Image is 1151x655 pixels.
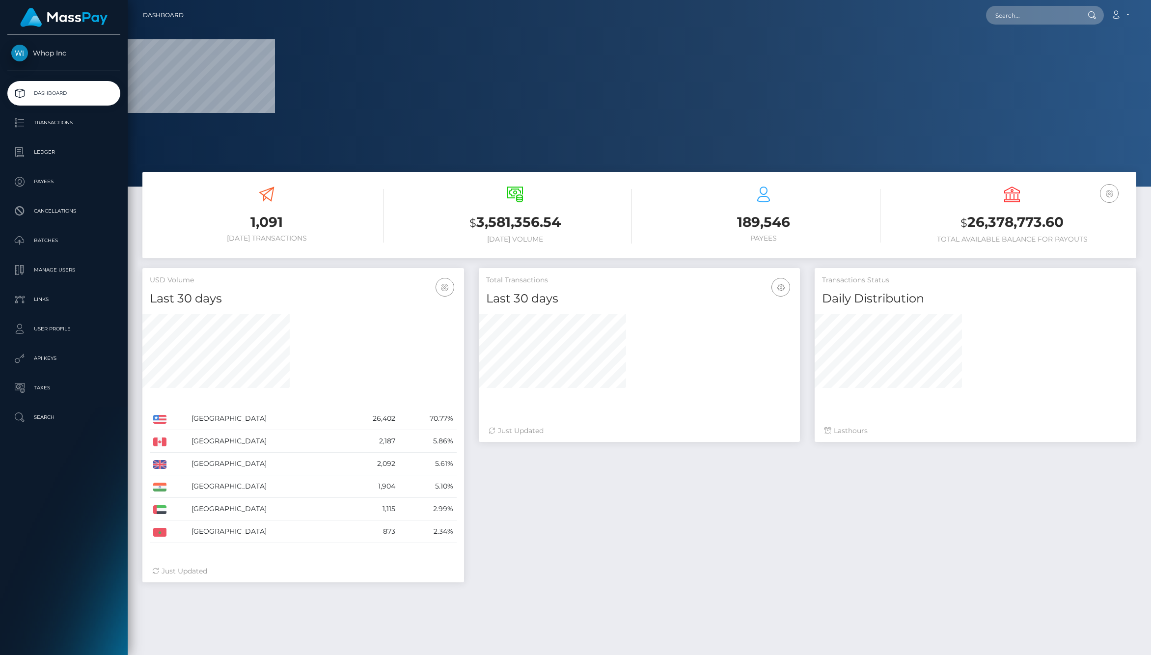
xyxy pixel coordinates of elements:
[153,483,166,491] img: IN.png
[150,290,457,307] h4: Last 30 days
[398,213,632,233] h3: 3,581,356.54
[343,408,399,430] td: 26,402
[7,81,120,106] a: Dashboard
[343,498,399,520] td: 1,115
[399,520,456,543] td: 2.34%
[469,216,476,230] small: $
[399,498,456,520] td: 2.99%
[152,566,454,576] div: Just Updated
[11,322,116,336] p: User Profile
[11,145,116,160] p: Ledger
[895,235,1129,244] h6: Total Available Balance for Payouts
[188,453,343,475] td: [GEOGRAPHIC_DATA]
[188,430,343,453] td: [GEOGRAPHIC_DATA]
[824,426,1126,436] div: Last hours
[150,213,384,232] h3: 1,091
[153,437,166,446] img: CA.png
[343,430,399,453] td: 2,187
[486,290,793,307] h4: Last 30 days
[7,258,120,282] a: Manage Users
[188,520,343,543] td: [GEOGRAPHIC_DATA]
[647,234,880,243] h6: Payees
[143,5,184,26] a: Dashboard
[399,430,456,453] td: 5.86%
[11,115,116,130] p: Transactions
[7,110,120,135] a: Transactions
[399,475,456,498] td: 5.10%
[188,475,343,498] td: [GEOGRAPHIC_DATA]
[7,287,120,312] a: Links
[153,460,166,469] img: GB.png
[188,498,343,520] td: [GEOGRAPHIC_DATA]
[188,408,343,430] td: [GEOGRAPHIC_DATA]
[153,528,166,537] img: MA.png
[7,346,120,371] a: API Keys
[11,204,116,218] p: Cancellations
[7,199,120,223] a: Cancellations
[11,263,116,277] p: Manage Users
[11,233,116,248] p: Batches
[7,228,120,253] a: Batches
[150,275,457,285] h5: USD Volume
[343,453,399,475] td: 2,092
[11,292,116,307] p: Links
[489,426,791,436] div: Just Updated
[343,475,399,498] td: 1,904
[486,275,793,285] h5: Total Transactions
[11,351,116,366] p: API Keys
[7,405,120,430] a: Search
[11,381,116,395] p: Taxes
[7,317,120,341] a: User Profile
[822,290,1129,307] h4: Daily Distribution
[7,49,120,57] span: Whop Inc
[986,6,1078,25] input: Search...
[399,453,456,475] td: 5.61%
[960,216,967,230] small: $
[822,275,1129,285] h5: Transactions Status
[11,45,28,61] img: Whop Inc
[7,140,120,164] a: Ledger
[7,169,120,194] a: Payees
[150,234,384,243] h6: [DATE] Transactions
[7,376,120,400] a: Taxes
[647,213,880,232] h3: 189,546
[11,174,116,189] p: Payees
[11,410,116,425] p: Search
[11,86,116,101] p: Dashboard
[399,408,456,430] td: 70.77%
[398,235,632,244] h6: [DATE] Volume
[343,520,399,543] td: 873
[153,505,166,514] img: AE.png
[895,213,1129,233] h3: 26,378,773.60
[20,8,108,27] img: MassPay Logo
[153,415,166,424] img: US.png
